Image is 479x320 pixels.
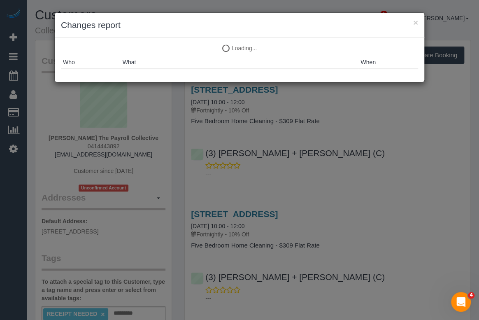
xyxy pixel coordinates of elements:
sui-modal: Changes report [55,13,424,82]
h3: Changes report [61,19,418,31]
th: When [358,56,418,69]
p: Loading... [61,44,418,52]
iframe: Intercom live chat [451,292,471,312]
th: Who [61,56,121,69]
th: What [121,56,359,69]
button: × [413,18,418,27]
span: 4 [468,292,474,299]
